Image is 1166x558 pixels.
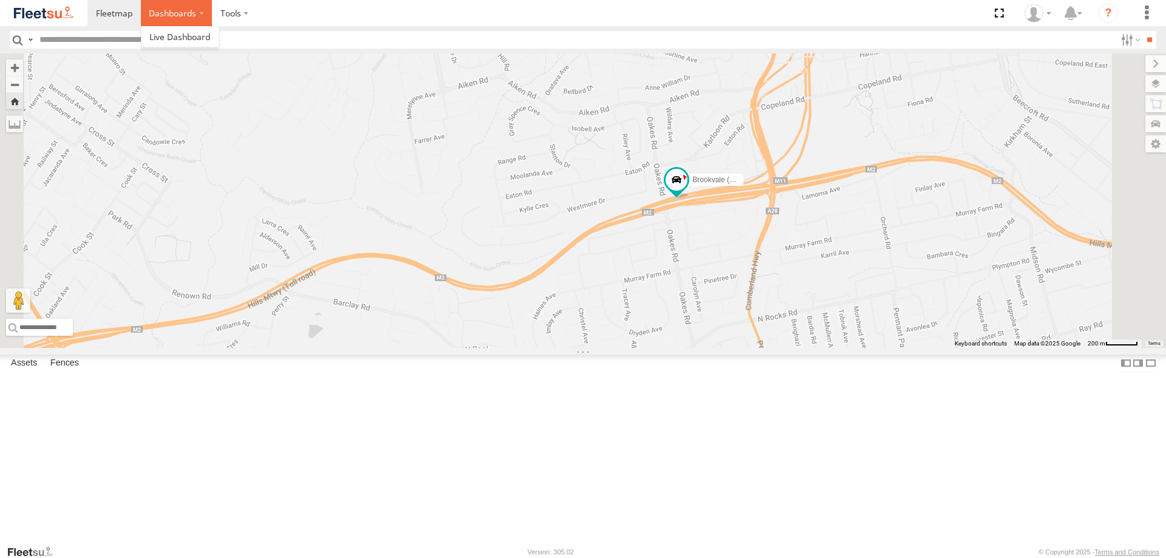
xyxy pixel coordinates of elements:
a: Terms [1148,341,1161,346]
label: Measure [6,115,23,132]
i: ? [1099,4,1118,23]
span: Brookvale (T10 - [PERSON_NAME]) [692,175,811,184]
label: Map Settings [1145,135,1166,152]
div: © Copyright 2025 - [1038,548,1159,556]
label: Search Filter Options [1116,31,1142,49]
a: Terms and Conditions [1095,548,1159,556]
button: Zoom Home [6,93,23,109]
button: Zoom out [6,76,23,93]
span: Map data ©2025 Google [1014,340,1080,347]
label: Fences [44,355,85,372]
label: Dock Summary Table to the Left [1120,355,1132,372]
div: Brett Andersen [1020,4,1055,22]
a: Visit our Website [7,546,63,558]
button: Keyboard shortcuts [955,339,1007,348]
button: Drag Pegman onto the map to open Street View [6,288,30,313]
label: Dock Summary Table to the Right [1132,355,1144,372]
button: Zoom in [6,60,23,76]
span: 200 m [1088,340,1105,347]
label: Search Query [26,31,35,49]
div: Version: 305.02 [528,548,574,556]
label: Assets [5,355,43,372]
img: fleetsu-logo-horizontal.svg [12,5,75,21]
button: Map scale: 200 m per 50 pixels [1084,339,1142,348]
label: Hide Summary Table [1145,355,1157,372]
